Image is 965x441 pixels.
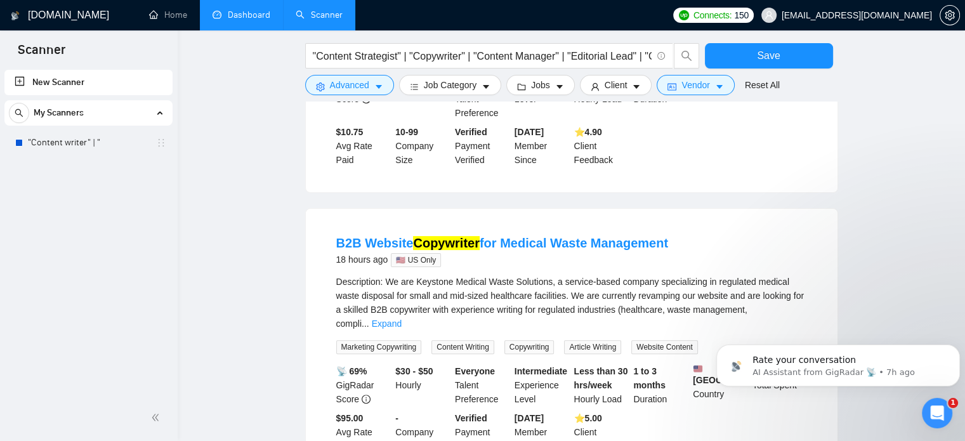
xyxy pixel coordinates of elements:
[305,75,394,95] button: settingAdvancedcaret-down
[515,413,544,423] b: [DATE]
[372,319,402,329] a: Expand
[574,413,602,423] b: ⭐️ 5.00
[34,100,84,126] span: My Scanners
[8,5,32,29] button: go back
[410,82,419,91] span: bars
[316,82,325,91] span: setting
[679,10,689,20] img: upwork-logo.png
[632,82,641,91] span: caret-down
[296,10,343,20] a: searchScanner
[336,413,364,423] b: $95.00
[28,130,148,155] a: "Content writer" | "
[515,366,567,376] b: Intermediate
[117,310,136,335] span: 😐
[77,310,110,335] span: disappointed reaction
[393,364,452,406] div: Hourly
[715,82,724,91] span: caret-down
[424,78,476,92] span: Job Category
[395,127,418,137] b: 10-99
[515,127,544,137] b: [DATE]
[15,70,162,95] a: New Scanner
[150,310,169,335] span: 😃
[631,364,690,406] div: Duration
[452,125,512,167] div: Payment Verified
[765,11,773,20] span: user
[9,103,29,123] button: search
[334,125,393,167] div: Avg Rate Paid
[531,78,550,92] span: Jobs
[940,10,960,20] a: setting
[745,78,780,92] a: Reset All
[362,395,371,404] span: info-circle
[336,127,364,137] b: $10.75
[674,50,699,62] span: search
[8,41,75,67] span: Scanner
[11,6,20,26] img: logo
[580,75,652,95] button: userClientcaret-down
[705,43,833,69] button: Save
[572,364,631,406] div: Hourly Load
[693,364,788,385] b: [GEOGRAPHIC_DATA]
[455,366,495,376] b: Everyone
[667,82,676,91] span: idcard
[940,5,960,25] button: setting
[734,8,748,22] span: 150
[711,318,965,407] iframe: Intercom notifications message
[555,82,564,91] span: caret-down
[455,127,487,137] b: Verified
[591,82,600,91] span: user
[431,340,494,354] span: Content Writing
[455,413,487,423] b: Verified
[362,319,369,329] span: ...
[336,275,807,331] div: Description: We are Keystone Medical Waste Solutions, a service-based company specializing in reg...
[391,253,441,267] span: 🇺🇸 US Only
[757,48,780,63] span: Save
[657,52,666,60] span: info-circle
[574,366,628,390] b: Less than 30 hrs/week
[151,411,164,424] span: double-left
[374,82,383,91] span: caret-down
[674,43,699,69] button: search
[336,340,422,354] span: Marketing Copywriting
[143,310,176,335] span: smiley reaction
[149,10,187,20] a: homeHome
[572,125,631,167] div: Client Feedback
[940,10,959,20] span: setting
[213,10,270,20] a: dashboardDashboard
[681,78,709,92] span: Vendor
[199,5,223,29] button: Expand window
[693,364,702,373] img: 🇺🇸
[156,138,166,148] span: holder
[4,70,173,95] li: New Scanner
[330,78,369,92] span: Advanced
[393,125,452,167] div: Company Size
[110,310,143,335] span: neutral face reaction
[631,340,698,354] span: Website Content
[693,8,732,22] span: Connects:
[564,340,621,354] span: Article Writing
[512,125,572,167] div: Member Since
[336,236,668,250] a: B2B WebsiteCopywriterfor Medical Waste Management
[506,75,575,95] button: folderJobscaret-down
[399,75,501,95] button: barsJob Categorycaret-down
[512,364,572,406] div: Experience Level
[334,364,393,406] div: GigRadar Score
[413,236,479,250] mark: Copywriter
[517,82,526,91] span: folder
[690,364,750,406] div: Country
[223,5,246,28] div: Close
[605,78,627,92] span: Client
[395,366,433,376] b: $30 - $50
[76,351,178,361] a: Open in help center
[313,48,652,64] input: Search Freelance Jobs...
[657,75,734,95] button: idcardVendorcaret-down
[574,127,602,137] b: ⭐️ 4.90
[452,364,512,406] div: Talent Preference
[633,366,666,390] b: 1 to 3 months
[395,413,398,423] b: -
[948,398,958,408] span: 1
